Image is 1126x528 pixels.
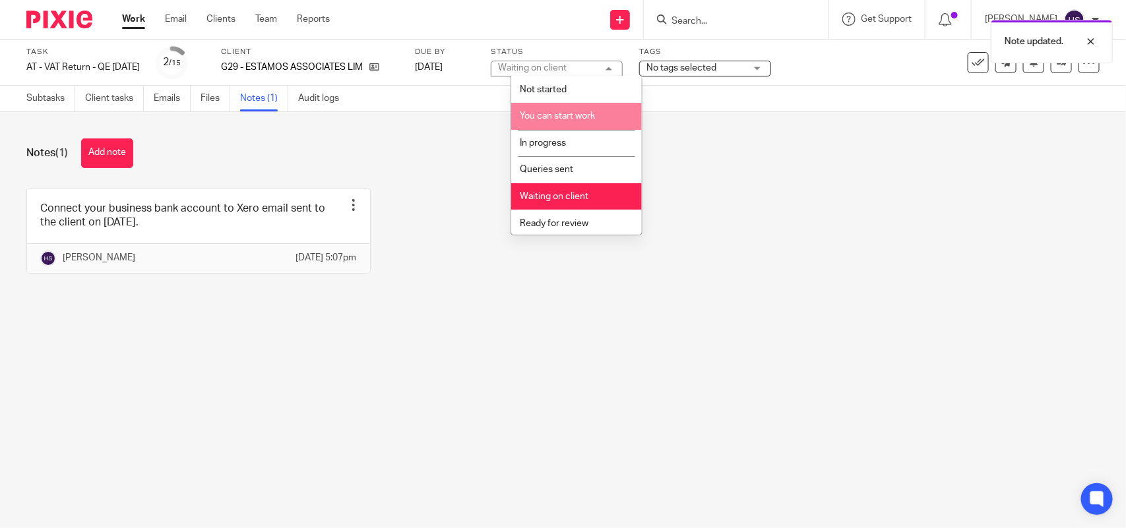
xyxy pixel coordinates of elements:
[520,192,588,201] span: Waiting on client
[297,13,330,26] a: Reports
[498,63,567,73] div: Waiting on client
[26,61,140,74] div: AT - VAT Return - QE [DATE]
[1064,9,1085,30] img: svg%3E
[170,59,181,67] small: /15
[415,63,443,72] span: [DATE]
[520,111,595,121] span: You can start work
[206,13,235,26] a: Clients
[221,61,363,74] p: G29 - ESTAMOS ASSOCIATES LIMITED
[221,47,398,57] label: Client
[165,13,187,26] a: Email
[415,47,474,57] label: Due by
[63,251,135,264] p: [PERSON_NAME]
[520,85,567,94] span: Not started
[164,55,181,70] div: 2
[491,47,623,57] label: Status
[520,138,566,148] span: In progress
[646,63,716,73] span: No tags selected
[298,86,349,111] a: Audit logs
[81,138,133,168] button: Add note
[1005,35,1063,48] p: Note updated.
[26,146,68,160] h1: Notes
[26,47,140,57] label: Task
[154,86,191,111] a: Emails
[201,86,230,111] a: Files
[520,165,573,174] span: Queries sent
[26,11,92,28] img: Pixie
[55,148,68,158] span: (1)
[85,86,144,111] a: Client tasks
[520,219,588,228] span: Ready for review
[255,13,277,26] a: Team
[40,250,56,266] img: svg%3E
[296,251,357,264] p: [DATE] 5:07pm
[122,13,145,26] a: Work
[26,61,140,74] div: AT - VAT Return - QE 31-07-2025
[240,86,288,111] a: Notes (1)
[26,86,75,111] a: Subtasks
